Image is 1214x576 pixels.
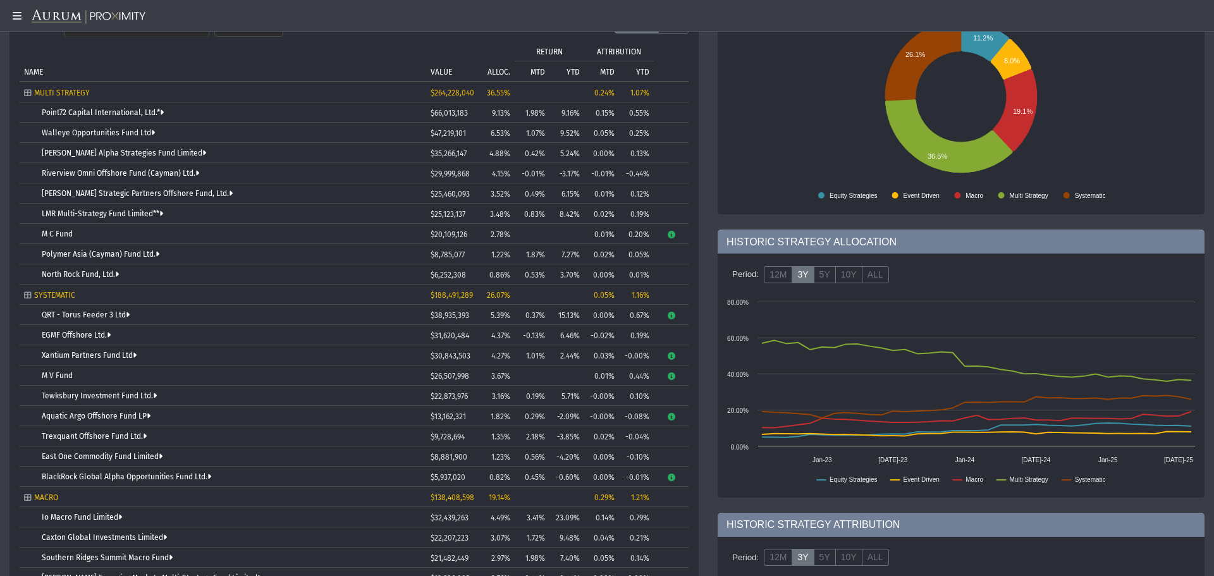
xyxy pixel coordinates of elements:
[584,224,619,244] td: 0.01%
[431,190,470,199] span: $25,460,093
[530,68,545,77] p: MTD
[515,204,549,224] td: 0.83%
[431,432,465,441] span: $9,728,694
[515,163,549,183] td: -0.01%
[589,89,615,97] div: 0.24%
[515,426,549,446] td: 2.18%
[814,549,836,567] label: 5Y
[42,513,122,522] a: Io Macro Fund Limited
[515,345,549,365] td: 1.01%
[600,68,615,77] p: MTD
[549,406,584,426] td: -2.09%
[491,534,510,542] span: 3.07%
[491,372,510,381] span: 3.67%
[619,426,654,446] td: -0.04%
[42,230,73,238] a: M C Fund
[549,325,584,345] td: 6.46%
[474,40,515,81] td: Column ALLOC.
[42,371,73,380] a: M V Fund
[536,47,563,56] p: RETURN
[584,386,619,406] td: -0.00%
[515,406,549,426] td: 0.29%
[42,209,163,218] a: LMR Multi-Strategy Fund Limited**
[584,183,619,204] td: 0.01%
[491,513,510,522] span: 4.49%
[1010,192,1048,199] text: Multi Strategy
[431,331,469,340] span: $31,620,484
[42,270,119,279] a: North Rock Fund, Ltd.
[619,305,654,325] td: 0.67%
[42,412,150,420] a: Aquatic Argo Offshore Fund LP
[830,192,878,199] text: Equity Strategies
[32,9,145,25] img: Aurum-Proximity%20white.svg
[431,534,469,542] span: $22,207,223
[1075,192,1106,199] text: Systematic
[42,391,157,400] a: Tewksbury Investment Fund Ltd.
[955,457,975,463] text: Jan-24
[584,426,619,446] td: 0.02%
[619,123,654,143] td: 0.25%
[491,129,510,138] span: 6.53%
[431,250,465,259] span: $8,785,077
[1164,457,1193,463] text: [DATE]-25
[567,68,580,77] p: YTD
[42,169,199,178] a: Riverview Omni Offshore Fund (Cayman) Ltd.
[515,123,549,143] td: 1.07%
[727,299,749,306] text: 80.00%
[549,102,584,123] td: 9.16%
[515,446,549,467] td: 0.56%
[835,266,862,284] label: 10Y
[431,291,473,300] span: $188,491,289
[1021,457,1050,463] text: [DATE]-24
[764,266,792,284] label: 12M
[491,311,510,320] span: 5.39%
[431,89,474,97] span: $264,228,040
[619,224,654,244] td: 0.20%
[431,230,467,239] span: $20,109,126
[515,244,549,264] td: 1.87%
[426,40,474,81] td: Column VALUE
[549,204,584,224] td: 8.42%
[431,68,452,77] p: VALUE
[549,507,584,527] td: 23.09%
[835,549,862,567] label: 10Y
[487,89,510,97] span: 36.55%
[491,412,510,421] span: 1.82%
[42,108,164,117] a: Point72 Capital International, Ltd.*
[491,331,510,340] span: 4.37%
[584,325,619,345] td: -0.02%
[515,386,549,406] td: 0.19%
[487,291,510,300] span: 26.07%
[431,271,466,279] span: $6,252,308
[966,476,983,483] text: Macro
[515,507,549,527] td: 3.41%
[584,123,619,143] td: 0.05%
[431,453,467,462] span: $8,881,900
[727,547,764,568] div: Period:
[619,548,654,568] td: 0.14%
[42,553,173,562] a: Southern Ridges Summit Macro Fund
[619,183,654,204] td: 0.12%
[42,189,233,198] a: [PERSON_NAME] Strategic Partners Offshore Fund, Ltd.
[727,335,749,342] text: 60.00%
[584,244,619,264] td: 0.02%
[905,51,925,58] text: 26.1%
[619,507,654,527] td: 0.79%
[20,40,426,81] td: Column NAME
[515,61,549,81] td: Column MTD
[492,109,510,118] span: 9.13%
[42,452,162,461] a: East One Commodity Fund Limited
[515,264,549,285] td: 0.53%
[431,412,466,421] span: $13,162,321
[515,143,549,163] td: 0.42%
[431,352,470,360] span: $30,843,503
[727,407,749,414] text: 20.00%
[966,192,983,199] text: Macro
[619,345,654,365] td: -0.00%
[42,149,206,157] a: [PERSON_NAME] Alpha Strategies Fund Limited
[619,365,654,386] td: 0.44%
[549,467,584,487] td: -0.60%
[584,527,619,548] td: 0.04%
[830,476,878,483] text: Equity Strategies
[814,266,836,284] label: 5Y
